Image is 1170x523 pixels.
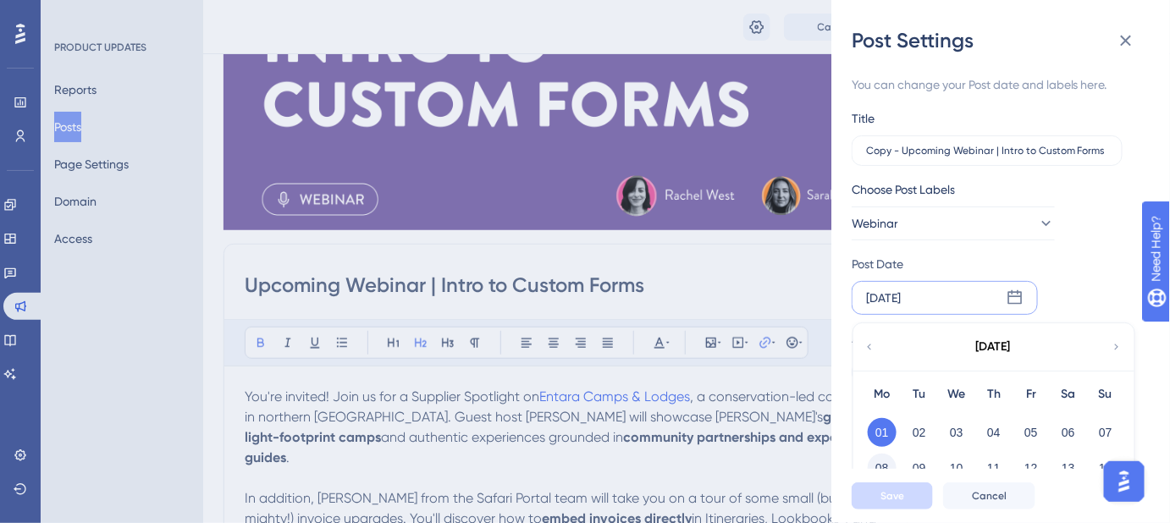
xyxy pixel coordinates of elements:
span: Cancel [972,489,1007,503]
span: Save [880,489,904,503]
div: Mo [864,384,901,405]
iframe: UserGuiding AI Assistant Launcher [1099,456,1150,507]
div: Access [852,328,890,349]
button: Cancel [943,482,1035,509]
button: 02 [905,418,934,447]
button: 08 [868,454,897,482]
button: 10 [942,454,971,482]
div: We [938,384,975,405]
div: Sa [1050,384,1087,405]
button: 05 [1017,418,1046,447]
button: Webinar [852,206,1055,240]
div: Su [1087,384,1124,405]
button: Save [852,482,933,509]
div: Title [852,108,875,129]
button: 06 [1054,418,1083,447]
input: Type the value [866,145,1108,157]
div: [DATE] [866,288,901,308]
button: 07 [1091,418,1120,447]
div: Th [975,384,1013,405]
div: Post Settings [852,27,1150,54]
button: 11 [980,454,1008,482]
button: 14 [1091,454,1120,482]
span: Webinar [852,213,898,234]
button: 12 [1017,454,1046,482]
div: Post Date [852,254,1128,274]
div: Fr [1013,384,1050,405]
button: 03 [942,418,971,447]
button: 01 [868,418,897,447]
span: Need Help? [40,4,106,25]
div: You can change your Post date and labels here. [852,74,1136,95]
div: [DATE] [976,337,1011,357]
button: 04 [980,418,1008,447]
button: 13 [1054,454,1083,482]
div: Tu [901,384,938,405]
span: Choose Post Labels [852,179,955,200]
button: 09 [905,454,934,482]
